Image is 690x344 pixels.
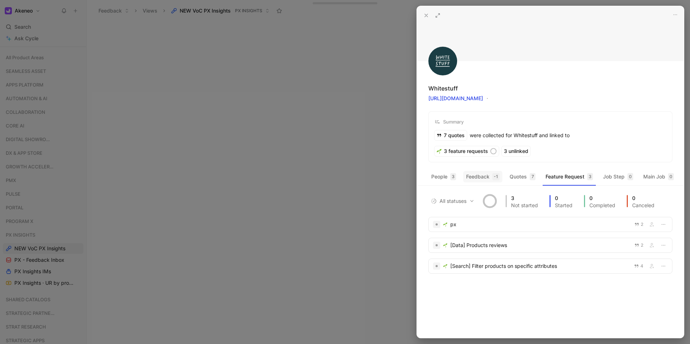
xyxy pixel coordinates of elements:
[511,196,538,201] div: 3
[555,196,572,201] div: 0
[450,262,630,270] div: [Search] Filter products on specific attributes
[632,196,654,201] div: 0
[428,84,458,93] div: Whitestuff
[632,262,645,270] button: 4
[543,171,596,182] button: Feature Request
[668,173,674,180] div: 0
[450,173,456,180] div: 3
[428,47,457,75] img: logo
[589,196,615,201] div: 0
[555,203,572,208] div: Started
[627,173,633,180] div: 0
[437,149,442,154] img: 🌱
[450,220,630,229] div: px
[443,243,447,247] img: 🌱
[632,203,654,208] div: Canceled
[641,222,643,227] span: 2
[492,173,500,180] div: -1
[428,259,672,274] a: 🌱[Search] Filter products on specific attributes4
[434,146,499,156] div: 3 feature requests
[633,241,645,249] button: 2
[434,117,464,126] div: Summary
[641,243,643,247] span: 2
[600,171,636,182] button: Job Step
[507,171,538,182] button: Quotes
[428,95,483,101] a: [URL][DOMAIN_NAME]
[434,130,467,140] div: 7 quotes
[587,173,593,180] div: 3
[530,173,535,180] div: 7
[428,217,672,232] a: 🌱px2
[463,171,502,182] button: Feedback
[511,203,538,208] div: Not started
[633,220,645,228] button: 2
[428,238,672,253] a: 🌱[Data] Products reviews2
[428,171,459,182] button: People
[434,130,570,140] div: were collected for Whitestuff and linked to
[640,264,643,268] span: 4
[443,264,447,268] img: 🌱
[589,203,615,208] div: Completed
[502,146,530,156] div: 3 unlinked
[640,171,677,182] button: Main Job
[443,222,447,227] img: 🌱
[428,196,477,206] button: All statuses
[450,241,630,250] div: [Data] Products reviews
[431,197,474,205] span: All statuses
